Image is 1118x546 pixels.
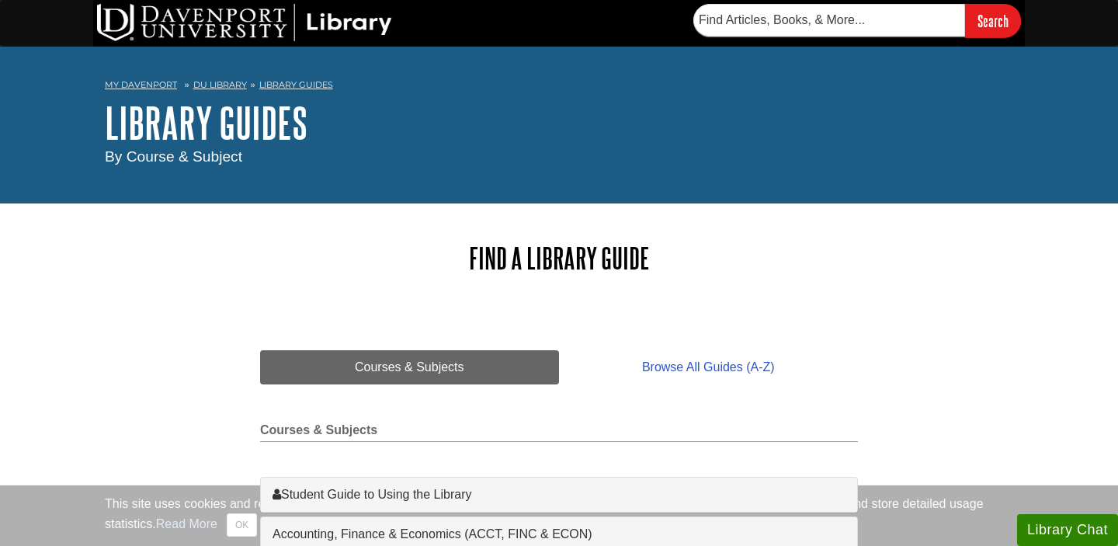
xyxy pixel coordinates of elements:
input: Find Articles, Books, & More... [693,4,965,37]
a: Accounting, Finance & Economics (ACCT, FINC & ECON) [273,525,845,544]
h2: Find a Library Guide [260,242,858,274]
a: Student Guide to Using the Library [273,485,845,504]
button: Library Chat [1017,514,1118,546]
button: Close [227,513,257,537]
div: This site uses cookies and records your IP address for usage statistics. Additionally, we use Goo... [105,495,1013,537]
a: Library Guides [259,79,333,90]
a: Browse All Guides (A-Z) [559,350,858,384]
h2: Courses & Subjects [260,423,858,442]
form: Searches DU Library's articles, books, and more [693,4,1021,37]
nav: breadcrumb [105,75,1013,99]
a: My Davenport [105,78,177,92]
input: Search [965,4,1021,37]
h1: Library Guides [105,99,1013,146]
a: Courses & Subjects [260,350,559,384]
img: DU Library [97,4,392,41]
div: By Course & Subject [105,146,1013,169]
a: DU Library [193,79,247,90]
a: Read More [156,517,217,530]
